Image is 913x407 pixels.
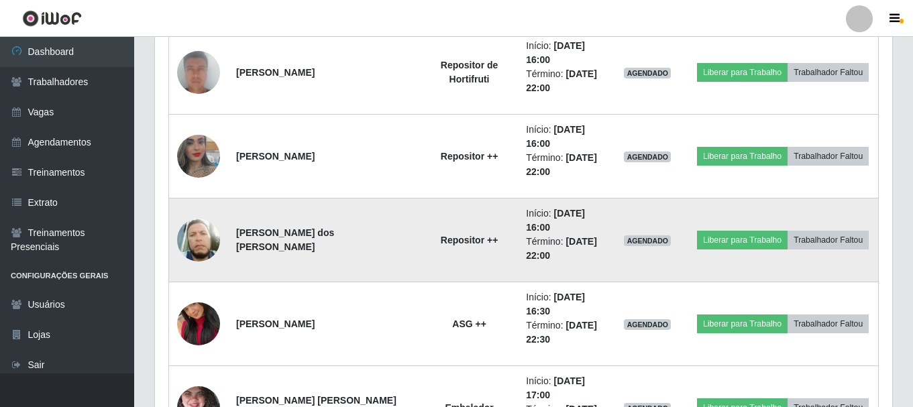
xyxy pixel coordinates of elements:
[526,375,585,400] time: [DATE] 17:00
[177,286,220,362] img: 1748375612608.jpeg
[697,231,788,249] button: Liberar para Trabalho
[788,63,869,82] button: Trabalhador Faltou
[526,318,599,347] li: Término:
[177,118,220,194] img: 1653531676872.jpeg
[526,151,599,179] li: Término:
[177,215,220,266] img: 1673493072415.jpeg
[236,151,315,162] strong: [PERSON_NAME]
[526,207,599,235] li: Início:
[526,292,585,316] time: [DATE] 16:30
[236,227,334,252] strong: [PERSON_NAME] dos [PERSON_NAME]
[624,235,671,246] span: AGENDADO
[526,67,599,95] li: Término:
[526,235,599,263] li: Término:
[697,314,788,333] button: Liberar para Trabalho
[526,123,599,151] li: Início:
[624,68,671,78] span: AGENDADO
[441,235,498,245] strong: Repositor ++
[697,63,788,82] button: Liberar para Trabalho
[452,318,486,329] strong: ASG ++
[788,231,869,249] button: Trabalhador Faltou
[788,314,869,333] button: Trabalhador Faltou
[788,147,869,166] button: Trabalhador Faltou
[526,40,585,65] time: [DATE] 16:00
[526,208,585,233] time: [DATE] 16:00
[624,152,671,162] span: AGENDADO
[624,319,671,330] span: AGENDADO
[697,147,788,166] button: Liberar para Trabalho
[441,60,498,84] strong: Repositor de Hortifruti
[236,318,315,329] strong: [PERSON_NAME]
[526,124,585,149] time: [DATE] 16:00
[526,39,599,67] li: Início:
[177,28,220,117] img: 1748706192585.jpeg
[22,10,82,27] img: CoreUI Logo
[236,67,315,78] strong: [PERSON_NAME]
[526,290,599,318] li: Início:
[526,374,599,402] li: Início:
[441,151,498,162] strong: Repositor ++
